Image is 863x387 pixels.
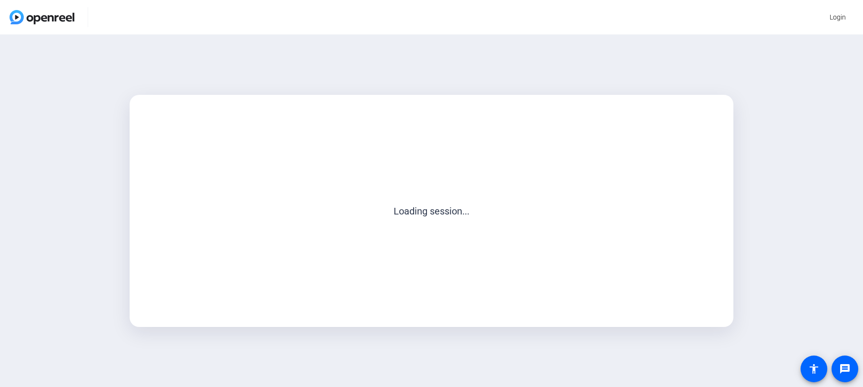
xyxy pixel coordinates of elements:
[150,204,713,218] p: Loading session...
[830,12,846,22] span: Login
[839,363,851,375] mat-icon: message
[10,10,74,24] img: OpenReel logo
[822,9,853,26] button: Login
[808,363,820,375] mat-icon: accessibility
